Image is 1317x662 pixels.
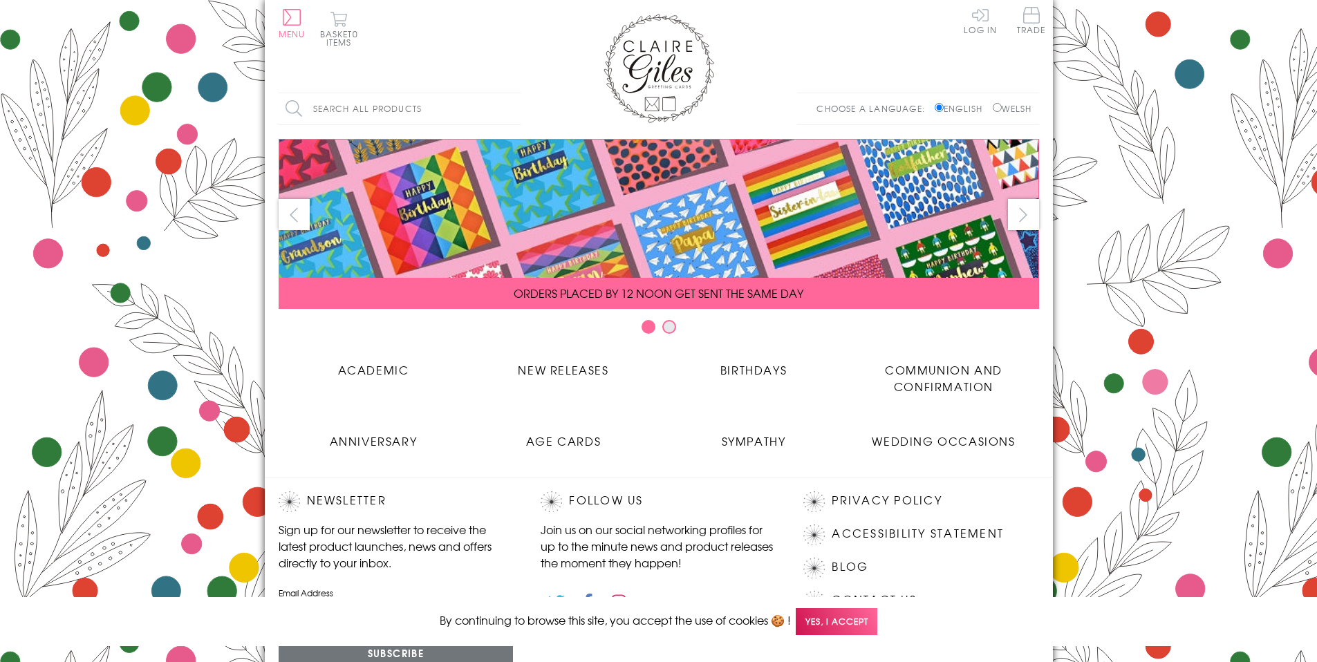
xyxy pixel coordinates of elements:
h2: Newsletter [279,491,514,512]
h2: Follow Us [541,491,776,512]
span: Age Cards [526,433,601,449]
button: next [1008,199,1039,230]
label: Welsh [993,102,1032,115]
button: Menu [279,9,306,38]
span: Sympathy [722,433,786,449]
p: Choose a language: [816,102,932,115]
a: Log In [964,7,997,34]
a: Communion and Confirmation [849,351,1039,395]
a: Academic [279,351,469,378]
a: Anniversary [279,422,469,449]
a: Blog [832,558,868,576]
span: Academic [338,361,409,378]
button: Basket0 items [320,11,358,46]
a: Contact Us [832,591,916,609]
input: Search [507,93,521,124]
span: New Releases [518,361,608,378]
p: Sign up for our newsletter to receive the latest product launches, news and offers directly to yo... [279,521,514,571]
input: Welsh [993,103,1002,112]
a: Privacy Policy [832,491,942,510]
a: Trade [1017,7,1046,37]
span: 0 items [326,28,358,48]
button: prev [279,199,310,230]
a: New Releases [469,351,659,378]
span: Anniversary [330,433,418,449]
p: Join us on our social networking profiles for up to the minute news and product releases the mome... [541,521,776,571]
span: Yes, I accept [796,608,877,635]
button: Carousel Page 1 (Current Slide) [642,320,655,334]
label: English [935,102,989,115]
a: Birthdays [659,351,849,378]
span: Birthdays [720,361,787,378]
a: Age Cards [469,422,659,449]
span: Communion and Confirmation [885,361,1002,395]
input: English [935,103,944,112]
input: Search all products [279,93,521,124]
img: Claire Giles Greetings Cards [604,14,714,123]
button: Carousel Page 2 [662,320,676,334]
span: Menu [279,28,306,40]
a: Sympathy [659,422,849,449]
label: Email Address [279,587,514,599]
a: Wedding Occasions [849,422,1039,449]
a: Accessibility Statement [832,524,1004,543]
div: Carousel Pagination [279,319,1039,341]
span: Trade [1017,7,1046,34]
span: Wedding Occasions [872,433,1015,449]
span: ORDERS PLACED BY 12 NOON GET SENT THE SAME DAY [514,285,803,301]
